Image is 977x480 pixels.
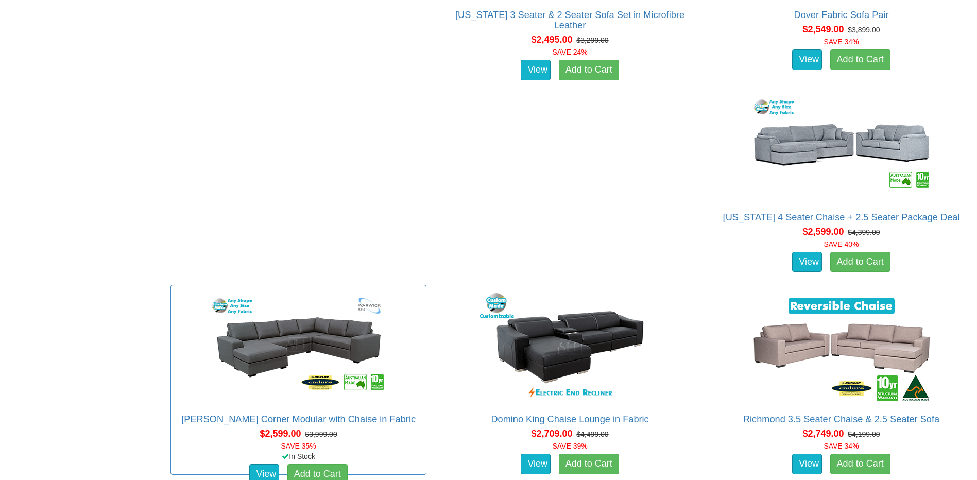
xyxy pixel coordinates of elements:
del: $3,999.00 [305,430,337,438]
img: Domino King Chaise Lounge in Fabric [477,290,663,404]
a: Richmond 3.5 Seater Chaise & 2.5 Seater Sofa [743,414,939,424]
del: $3,299.00 [576,36,608,44]
img: Texas 4 Seater Chaise + 2.5 Seater Package Deal [749,89,934,202]
del: $4,399.00 [848,228,880,236]
a: Add to Cart [830,252,890,272]
a: [PERSON_NAME] Corner Modular with Chaise in Fabric [181,414,416,424]
a: View [521,454,551,474]
span: $2,599.00 [802,227,844,237]
img: Morton Corner Modular with Chaise in Fabric [206,290,391,404]
font: SAVE 34% [824,38,859,46]
a: View [792,252,822,272]
span: $2,599.00 [260,428,301,439]
a: Add to Cart [830,49,890,70]
a: View [521,60,551,80]
a: [US_STATE] 4 Seater Chaise + 2.5 Seater Package Deal [723,212,960,222]
a: Add to Cart [830,454,890,474]
font: SAVE 39% [552,442,587,450]
del: $4,499.00 [576,430,608,438]
a: Add to Cart [559,454,619,474]
div: In Stock [168,451,428,461]
img: Richmond 3.5 Seater Chaise & 2.5 Seater Sofa [749,290,934,404]
span: $2,549.00 [802,24,844,35]
a: Dover Fabric Sofa Pair [794,10,889,20]
a: Add to Cart [559,60,619,80]
font: SAVE 24% [552,48,587,56]
del: $4,199.00 [848,430,880,438]
a: View [792,454,822,474]
a: View [792,49,822,70]
font: SAVE 34% [824,442,859,450]
a: [US_STATE] 3 Seater & 2 Seater Sofa Set in Microfibre Leather [455,10,684,30]
del: $3,899.00 [848,26,880,34]
span: $2,749.00 [802,428,844,439]
span: $2,495.00 [531,35,572,45]
span: $2,709.00 [531,428,572,439]
a: Domino King Chaise Lounge in Fabric [491,414,648,424]
font: SAVE 40% [824,240,859,248]
font: SAVE 35% [281,442,316,450]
